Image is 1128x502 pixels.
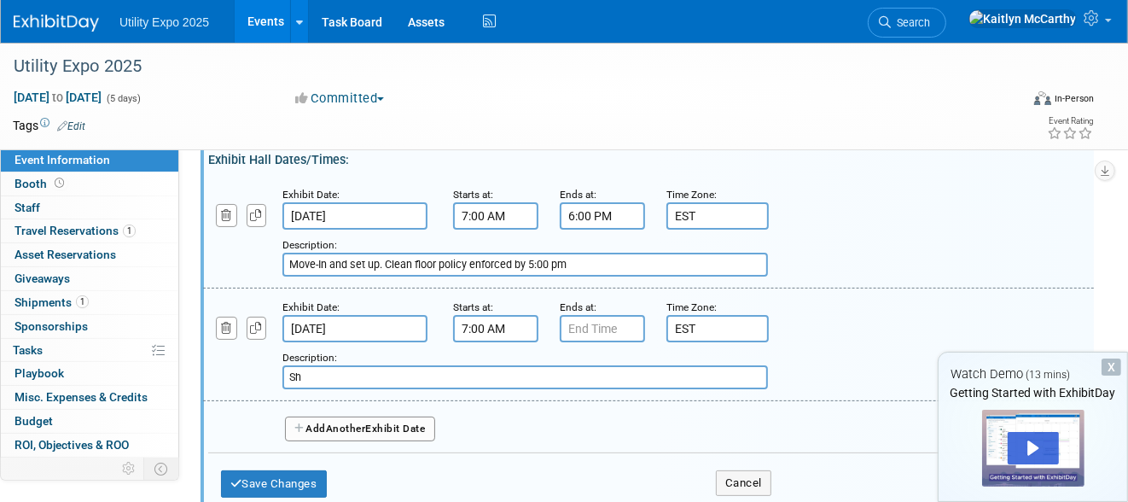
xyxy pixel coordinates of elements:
[1054,92,1094,105] div: In-Person
[221,470,327,498] button: Save Changes
[282,352,337,364] small: Description:
[1,386,178,409] a: Misc. Expenses & Credits
[282,202,427,230] input: Date
[282,253,768,277] input: Description
[13,343,43,357] span: Tasks
[1,291,178,314] a: Shipments1
[119,15,209,29] span: Utility Expo 2025
[51,177,67,190] span: Booth not reserved yet
[666,315,769,342] input: Time Zone
[123,225,136,237] span: 1
[282,365,768,389] input: Description
[49,90,66,104] span: to
[282,301,340,313] small: Exhibit Date:
[15,177,67,190] span: Booth
[1,362,178,385] a: Playbook
[15,319,88,333] span: Sponsorships
[1,172,178,196] a: Booth
[76,295,89,308] span: 1
[666,202,769,230] input: Time Zone
[453,189,493,201] small: Starts at:
[14,15,99,32] img: ExhibitDay
[968,9,1077,28] img: Kaitlyn McCarthy
[453,315,538,342] input: Start Time
[666,189,717,201] small: Time Zone:
[15,271,70,285] span: Giveaways
[1034,91,1051,105] img: Format-Inperson.png
[15,153,110,166] span: Event Information
[868,8,946,38] a: Search
[15,248,116,261] span: Asset Reservations
[891,16,930,29] span: Search
[1047,117,1093,125] div: Event Rating
[13,90,102,105] span: [DATE] [DATE]
[1,149,178,172] a: Event Information
[1102,359,1121,376] div: Dismiss
[8,51,1002,82] div: Utility Expo 2025
[1,315,178,338] a: Sponsorships
[57,120,85,132] a: Edit
[285,417,435,442] button: AddAnotherExhibit Date
[1,267,178,290] a: Giveaways
[666,301,717,313] small: Time Zone:
[15,438,129,452] span: ROI, Objectives & ROO
[1,434,178,457] a: ROI, Objectives & ROO
[560,202,645,230] input: End Time
[326,423,366,435] span: Another
[453,202,538,230] input: Start Time
[560,301,596,313] small: Ends at:
[1026,369,1070,381] span: (13 mins)
[105,93,141,104] span: (5 days)
[282,239,337,251] small: Description:
[939,365,1127,383] div: Watch Demo
[453,301,493,313] small: Starts at:
[939,384,1127,401] div: Getting Started with ExhibitDay
[15,366,64,380] span: Playbook
[560,189,596,201] small: Ends at:
[13,117,85,134] td: Tags
[282,315,427,342] input: Date
[15,390,148,404] span: Misc. Expenses & Credits
[1,219,178,242] a: Travel Reservations1
[1,196,178,219] a: Staff
[15,295,89,309] span: Shipments
[289,90,391,108] button: Committed
[1,410,178,433] a: Budget
[716,470,771,496] button: Cancel
[208,147,1094,168] div: Exhibit Hall Dates/Times:
[15,224,136,237] span: Travel Reservations
[1008,432,1059,464] div: Play
[144,458,179,480] td: Toggle Event Tabs
[560,315,645,342] input: End Time
[935,89,1094,114] div: Event Format
[1,243,178,266] a: Asset Reservations
[15,414,53,428] span: Budget
[15,201,40,214] span: Staff
[114,458,144,480] td: Personalize Event Tab Strip
[282,189,340,201] small: Exhibit Date:
[1,339,178,362] a: Tasks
